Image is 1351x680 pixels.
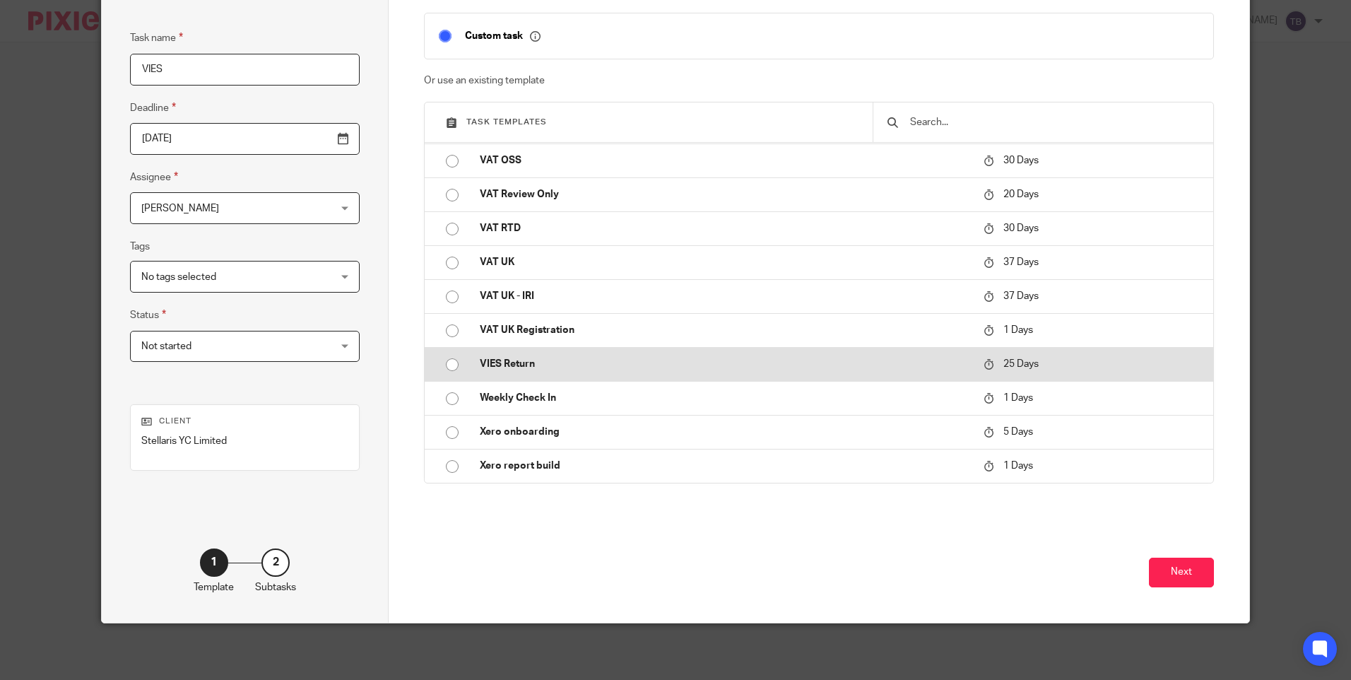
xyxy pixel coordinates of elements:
label: Deadline [130,100,176,116]
button: Next [1149,558,1214,588]
p: VAT UK - IRI [480,289,969,303]
p: VAT OSS [480,153,969,168]
span: 30 Days [1003,156,1039,165]
p: Stellaris YC Limited [141,434,348,448]
span: 30 Days [1003,223,1039,233]
p: VAT Review Only [480,187,969,201]
p: Or use an existing template [424,74,1213,88]
span: 25 Days [1003,359,1039,369]
span: 20 Days [1003,189,1039,199]
div: 2 [261,549,290,577]
span: 37 Days [1003,257,1039,267]
input: Search... [909,115,1199,130]
span: No tags selected [141,272,216,282]
span: 1 Days [1003,393,1033,403]
span: 1 Days [1003,462,1033,471]
span: Not started [141,341,191,351]
span: 5 Days [1003,427,1033,437]
p: VAT UK [480,255,969,269]
span: 1 Days [1003,325,1033,335]
p: VIES Return [480,357,969,371]
p: VAT RTD [480,221,969,235]
label: Status [130,307,166,323]
p: Subtasks [255,580,296,594]
p: VAT UK Registration [480,323,969,337]
p: Template [194,580,234,594]
p: Xero report build [480,459,969,473]
input: Task name [130,54,360,86]
input: Pick a date [130,123,360,155]
span: 37 Days [1003,291,1039,301]
p: Client [141,416,348,427]
p: Xero onboarding [480,425,969,439]
p: Custom task [465,30,541,42]
div: 1 [200,549,228,577]
span: [PERSON_NAME] [141,204,219,213]
label: Assignee [130,169,178,185]
label: Tags [130,240,150,254]
span: Task templates [466,118,547,126]
p: Weekly Check In [480,391,969,405]
label: Task name [130,30,183,46]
